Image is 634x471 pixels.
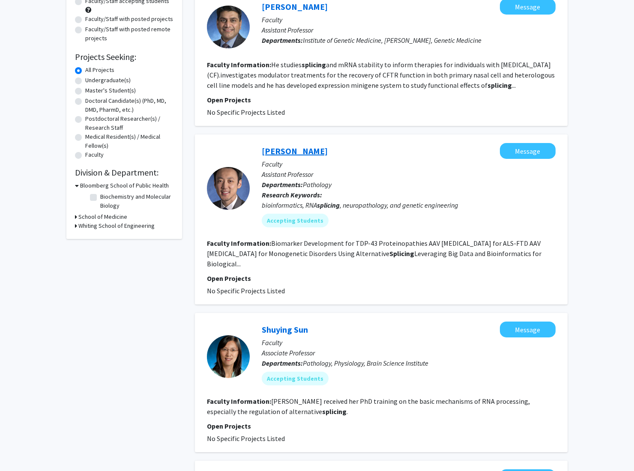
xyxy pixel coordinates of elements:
[207,421,556,431] p: Open Projects
[262,159,556,169] p: Faculty
[85,114,173,132] label: Postdoctoral Researcher(s) / Research Staff
[262,324,308,335] a: Shuying Sun
[262,169,556,179] p: Assistant Professor
[78,212,127,221] h3: School of Medicine
[303,36,481,45] span: Institute of Genetic Medicine, [PERSON_NAME], Genetic Medicine
[85,15,173,24] label: Faculty/Staff with posted projects
[207,397,271,405] b: Faculty Information:
[207,273,556,283] p: Open Projects
[302,60,326,69] b: splicing
[322,407,347,416] b: splicing
[207,60,555,89] fg-read-more: He studies and mRNA stability to inform therapies for individuals with [MEDICAL_DATA] (CF).invest...
[85,25,173,43] label: Faculty/Staff with posted remote projects
[303,359,428,367] span: Pathology, Physiology, Brain Science Institute
[85,66,114,75] label: All Projects
[207,108,285,116] span: No Specific Projects Listed
[262,372,329,385] mat-chip: Accepting Students
[487,81,512,89] b: splicing
[262,36,303,45] b: Departments:
[303,180,332,189] span: Pathology
[262,200,556,210] div: bioinformatics, RNA , neuropathology, and genetic engineering
[6,432,36,465] iframe: Chat
[85,150,104,159] label: Faculty
[207,286,285,295] span: No Specific Projects Listed
[500,322,556,337] button: Message Shuying Sun
[317,201,340,209] b: splicing
[75,52,173,62] h2: Projects Seeking:
[262,180,303,189] b: Departments:
[207,239,271,247] b: Faculty Information:
[207,95,556,105] p: Open Projects
[80,181,169,190] h3: Bloomberg School of Public Health
[207,434,285,443] span: No Specific Projects Listed
[262,359,303,367] b: Departments:
[262,25,556,35] p: Assistant Professor
[262,191,322,199] b: Research Keywords:
[75,167,173,178] h2: Division & Department:
[262,348,556,358] p: Associate Professor
[262,15,556,25] p: Faculty
[500,143,556,159] button: Message Jonathan Ling
[85,76,131,85] label: Undergraduate(s)
[207,60,271,69] b: Faculty Information:
[262,146,328,156] a: [PERSON_NAME]
[207,397,530,416] fg-read-more: [PERSON_NAME] received her PhD training on the basic mechanisms of RNA processing, especially the...
[262,1,328,12] a: [PERSON_NAME]
[85,96,173,114] label: Doctoral Candidate(s) (PhD, MD, DMD, PharmD, etc.)
[207,239,541,268] fg-read-more: Biomarker Development for TDP-43 Proteinopathies AAV [MEDICAL_DATA] for ALS-FTD AAV [MEDICAL_DATA...
[262,337,556,348] p: Faculty
[262,214,329,227] mat-chip: Accepting Students
[85,132,173,150] label: Medical Resident(s) / Medical Fellow(s)
[100,192,171,210] label: Biochemistry and Molecular Biology
[389,249,414,258] b: Splicing
[78,221,155,230] h3: Whiting School of Engineering
[85,86,136,95] label: Master's Student(s)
